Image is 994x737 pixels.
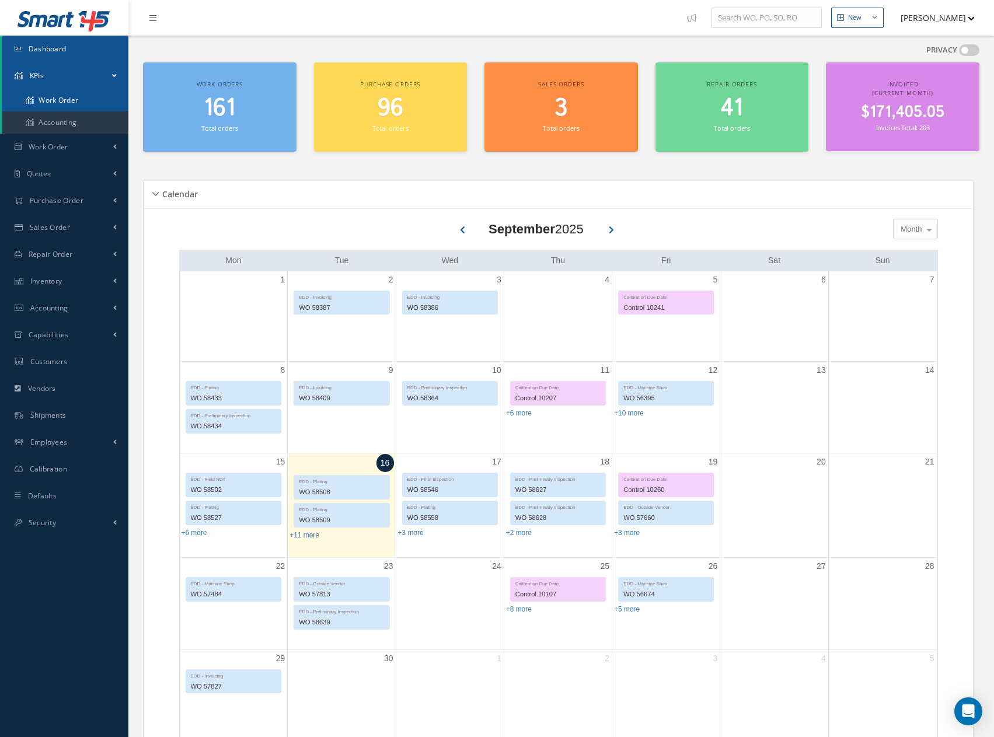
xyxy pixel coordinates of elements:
[619,578,713,588] div: EDD - Machine Shop
[30,303,68,313] span: Accounting
[484,62,638,152] a: Sales orders 3 Total orders
[180,453,288,558] td: September 15, 2025
[814,453,828,470] a: September 20, 2025
[543,124,579,132] small: Total orders
[814,362,828,379] a: September 13, 2025
[186,501,281,511] div: EDD - Plating
[619,291,713,301] div: Calibration Due Date
[598,453,612,470] a: September 18, 2025
[186,410,281,420] div: EDD - Preliminary Inspection
[290,531,319,539] a: Show 11 more events
[29,142,68,152] span: Work Order
[186,382,281,392] div: EDD - Plating
[490,362,504,379] a: September 10, 2025
[143,62,297,152] a: Work orders 161 Total orders
[828,557,936,649] td: September 28, 2025
[403,291,497,301] div: EDD - Invoicing
[288,453,396,558] td: September 16, 2025
[720,453,828,558] td: September 20, 2025
[828,271,936,362] td: September 7, 2025
[504,361,612,453] td: September 11, 2025
[294,291,389,301] div: EDD - Invoicing
[382,558,396,575] a: September 23, 2025
[706,453,720,470] a: September 19, 2025
[706,362,720,379] a: September 12, 2025
[223,253,243,268] a: Monday
[602,271,612,288] a: September 4, 2025
[186,511,281,525] div: WO 58527
[489,222,555,236] b: September
[511,578,605,588] div: Calibration Due Date
[707,80,756,88] span: Repair orders
[30,357,68,366] span: Customers
[278,271,287,288] a: September 1, 2025
[28,491,57,501] span: Defaults
[494,650,504,667] a: October 1, 2025
[2,111,128,134] a: Accounting
[294,392,389,405] div: WO 58409
[511,473,605,483] div: EDD - Preliminary Inspection
[386,271,396,288] a: September 2, 2025
[712,8,822,29] input: Search WO, PO, SO, RO
[506,605,532,613] a: Show 8 more events
[294,514,389,527] div: WO 58509
[2,36,128,62] a: Dashboard
[197,80,243,88] span: Work orders
[954,697,982,725] div: Open Intercom Messenger
[619,301,713,315] div: Control 10241
[614,409,644,417] a: Show 10 more events
[554,92,567,125] span: 3
[766,253,783,268] a: Saturday
[619,511,713,525] div: WO 57660
[612,557,720,649] td: September 26, 2025
[549,253,567,268] a: Thursday
[396,271,504,362] td: September 3, 2025
[2,62,128,89] a: KPIs
[294,301,389,315] div: WO 58387
[2,89,128,111] a: Work Order
[288,271,396,362] td: September 2, 2025
[926,44,957,56] label: PRIVACY
[511,501,605,511] div: EDD - Preliminary Inspection
[294,616,389,629] div: WO 58639
[706,558,720,575] a: September 26, 2025
[923,362,937,379] a: September 14, 2025
[511,483,605,497] div: WO 58627
[288,557,396,649] td: September 23, 2025
[403,511,497,525] div: WO 58558
[489,219,584,239] div: 2025
[396,361,504,453] td: September 10, 2025
[29,330,69,340] span: Capabilities
[186,473,281,483] div: EDD - Field NDT
[598,362,612,379] a: September 11, 2025
[876,123,930,132] small: Invoices Total: 203
[274,558,288,575] a: September 22, 2025
[294,606,389,616] div: EDD - Preliminary Inspection
[294,588,389,601] div: WO 57813
[861,101,944,124] span: $171,405.05
[619,392,713,405] div: WO 56395
[873,253,892,268] a: Sunday
[30,276,62,286] span: Inventory
[828,453,936,558] td: September 21, 2025
[294,476,389,485] div: EDD - Plating
[29,518,56,528] span: Security
[538,80,584,88] span: Sales orders
[927,271,937,288] a: September 7, 2025
[511,392,605,405] div: Control 10207
[403,483,497,497] div: WO 58546
[403,392,497,405] div: WO 58364
[29,249,73,259] span: Repair Order
[887,80,919,88] span: Invoiced
[403,382,497,392] div: EDD - Preliminary Inspection
[659,253,673,268] a: Friday
[602,650,612,667] a: October 2, 2025
[398,529,424,537] a: Show 3 more events
[923,558,937,575] a: September 28, 2025
[403,473,497,483] div: EDD - Final Inspection
[923,453,937,470] a: September 21, 2025
[504,271,612,362] td: September 4, 2025
[30,222,70,232] span: Sales Order
[511,511,605,525] div: WO 58628
[720,361,828,453] td: September 13, 2025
